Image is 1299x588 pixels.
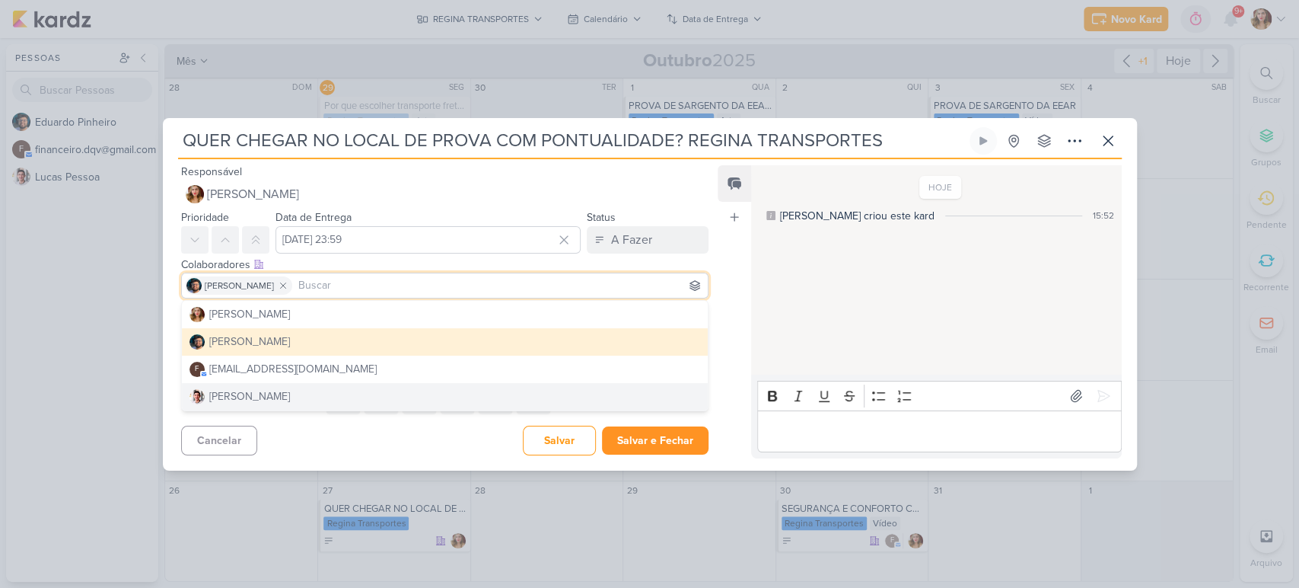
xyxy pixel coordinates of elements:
[181,211,229,224] label: Prioridade
[189,307,205,322] img: Thaís Leite
[182,356,708,383] button: f [EMAIL_ADDRESS][DOMAIN_NAME]
[181,165,242,178] label: Responsável
[602,427,708,455] button: Salvar e Fechar
[1093,209,1114,222] div: 15:52
[186,185,204,203] img: Thaís Leite
[523,426,596,455] button: Salvar
[205,279,274,292] span: [PERSON_NAME]
[182,328,708,356] button: [PERSON_NAME]
[209,361,377,377] div: [EMAIL_ADDRESS][DOMAIN_NAME]
[611,231,652,249] div: A Fazer
[182,383,708,411] button: [PERSON_NAME]
[275,211,352,224] label: Data de Entrega
[587,211,616,224] label: Status
[181,426,257,455] button: Cancelar
[780,208,934,224] div: [PERSON_NAME] criou este kard
[181,181,709,208] button: [PERSON_NAME]
[181,257,709,273] div: Colaboradores
[178,127,966,155] input: Kard Sem Título
[186,278,202,293] img: Eduardo Pinheiro
[189,362,205,377] div: financeiro.dqv@gmail.com
[295,276,705,295] input: Buscar
[209,388,290,404] div: [PERSON_NAME]
[275,226,581,254] input: Select a date
[195,366,199,373] p: f
[757,381,1121,411] div: Editor toolbar
[977,135,989,147] div: Ligar relógio
[757,411,1121,452] div: Editor editing area: main
[209,334,290,350] div: [PERSON_NAME]
[189,334,205,350] img: Eduardo Pinheiro
[189,389,205,404] img: Lucas Pessoa
[587,226,708,254] button: A Fazer
[207,185,299,203] span: [PERSON_NAME]
[182,301,708,328] button: [PERSON_NAME]
[209,306,290,322] div: [PERSON_NAME]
